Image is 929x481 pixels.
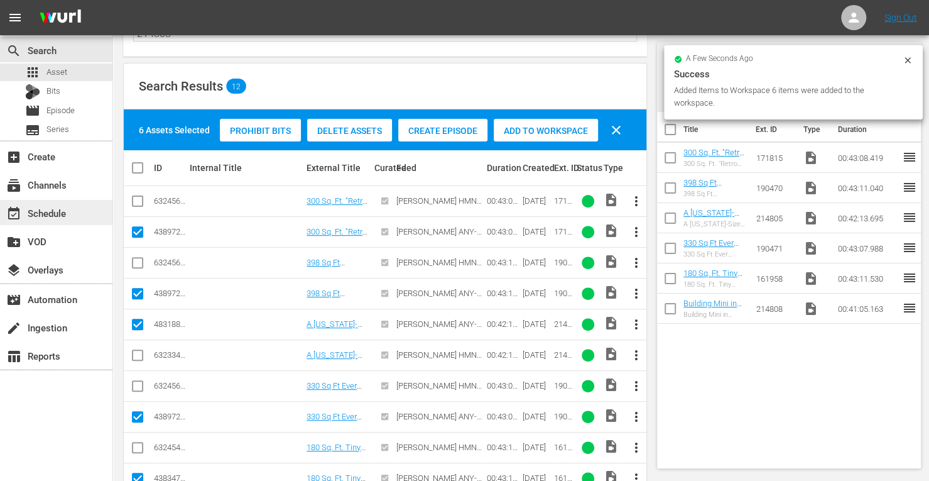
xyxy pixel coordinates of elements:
span: Video [803,150,818,165]
button: more_vert [621,371,651,401]
div: Status [576,163,599,173]
span: [PERSON_NAME] HMN ANY-FORM AETV [396,350,482,369]
span: Search [6,43,21,58]
td: 190470 [751,173,798,203]
td: 00:41:05.163 [833,294,902,324]
th: Ext. ID [748,112,795,147]
div: 63245655 [154,258,186,267]
span: Asset [46,66,67,79]
div: 00:43:07.988 [486,412,518,421]
span: Series [46,123,69,136]
span: Delete Assets [307,126,392,136]
span: reorder [902,270,917,285]
span: Channels [6,178,21,193]
span: reorder [902,180,917,195]
span: [PERSON_NAME] ANY-FORM FYI [396,412,482,431]
th: Duration [830,112,906,147]
a: A [US_STATE]-Sized Tiny [683,208,739,227]
div: Type [603,163,617,173]
span: Video [803,241,818,256]
span: Series [25,123,40,138]
span: Bits [46,85,60,97]
span: menu [8,10,23,25]
button: Prohibit Bits [220,119,301,141]
span: [PERSON_NAME] HMN ANY-FORM FYI [396,381,482,400]
span: more_vert [629,194,644,209]
a: 180 Sq. Ft. Tiny Lighthouse [683,268,742,287]
a: 398 Sq Ft Stargazers Tiny Dome [307,258,362,286]
span: more_vert [629,348,644,363]
span: reorder [902,240,917,255]
a: 398 Sq Ft Stargazers Tiny Dome [307,289,362,317]
span: more_vert [629,409,644,424]
td: 00:43:08.419 [833,143,902,173]
td: 00:42:13.695 [833,203,902,233]
span: [PERSON_NAME] HMN ANY-FORM FYI [396,443,482,462]
span: Schedule [6,206,21,221]
div: Duration [486,163,518,173]
span: Video [603,316,618,331]
span: Overlays [6,263,21,278]
span: more_vert [629,440,644,455]
a: 180 Sq. Ft. Tiny Lighthouse [307,443,366,462]
div: 00:42:13.760 [486,350,518,360]
div: Bits [25,84,40,99]
button: more_vert [621,309,651,340]
span: Add to Workspace [494,126,598,136]
span: Video [803,211,818,226]
div: Added Items to Workspace 6 items were added to the workspace. [674,84,899,109]
div: 398 Sq Ft Stargazers Tiny Dome [683,190,746,198]
span: Video [603,223,618,238]
button: Delete Assets [307,119,392,141]
button: clear [601,115,631,145]
span: more_vert [629,224,644,240]
span: [PERSON_NAME] ANY-FORM FYI [396,289,482,307]
div: 63245629 [154,196,186,206]
span: 190471 [554,381,572,400]
span: Video [603,377,618,392]
div: 00:43:07.947 [486,381,518,390]
span: Video [603,346,618,362]
div: 00:43:08.458 [486,196,518,206]
span: Video [603,254,618,269]
div: ID [154,163,186,173]
div: 43897247 [154,289,186,298]
div: 330 Sq Ft Ever Growing Tiny House [683,250,746,258]
a: 398 Sq Ft Stargazers Tiny Dome [683,178,739,206]
span: 161958 [554,443,572,462]
img: ans4CAIJ8jUAAAAAAAAAAAAAAAAAAAAAAAAgQb4GAAAAAAAAAAAAAAAAAAAAAAAAJMjXAAAAAAAAAAAAAAAAAAAAAAAAgAT5G... [30,3,90,33]
a: 330 Sq Ft Ever Growing Tiny House [307,381,362,409]
span: more_vert [629,255,644,270]
th: Type [796,112,830,147]
td: 214805 [751,203,798,233]
td: 00:43:11.530 [833,263,902,294]
div: 00:43:11.040 [486,289,518,298]
button: more_vert [621,279,651,309]
div: [DATE] [523,350,550,360]
a: 300 Sq. Ft. "Retro Garage House" [307,196,367,215]
span: more_vert [629,379,644,394]
button: more_vert [621,402,651,432]
span: reorder [902,301,917,316]
span: Video [603,192,618,207]
div: [DATE] [523,227,550,236]
span: [PERSON_NAME] ANY-FORM AETV [396,319,482,338]
div: 300 Sq. Ft. "Retro Garage House" [683,160,746,168]
span: Video [603,439,618,454]
td: 171815 [751,143,798,173]
span: clear [609,123,624,138]
span: Episode [25,103,40,118]
div: [DATE] [523,196,550,206]
div: [DATE] [523,319,550,329]
span: more_vert [629,286,644,301]
button: more_vert [621,248,651,278]
span: Create [6,150,21,165]
a: Sign Out [884,13,917,23]
div: 43897246 [154,412,186,421]
td: 214808 [751,294,798,324]
a: 300 Sq. Ft. "Retro Garage House" [307,227,367,246]
span: 190471 [554,412,572,431]
span: Reports [6,349,21,364]
span: [PERSON_NAME] ANY-FORM FYI [396,227,482,246]
td: 00:43:07.988 [833,233,902,263]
